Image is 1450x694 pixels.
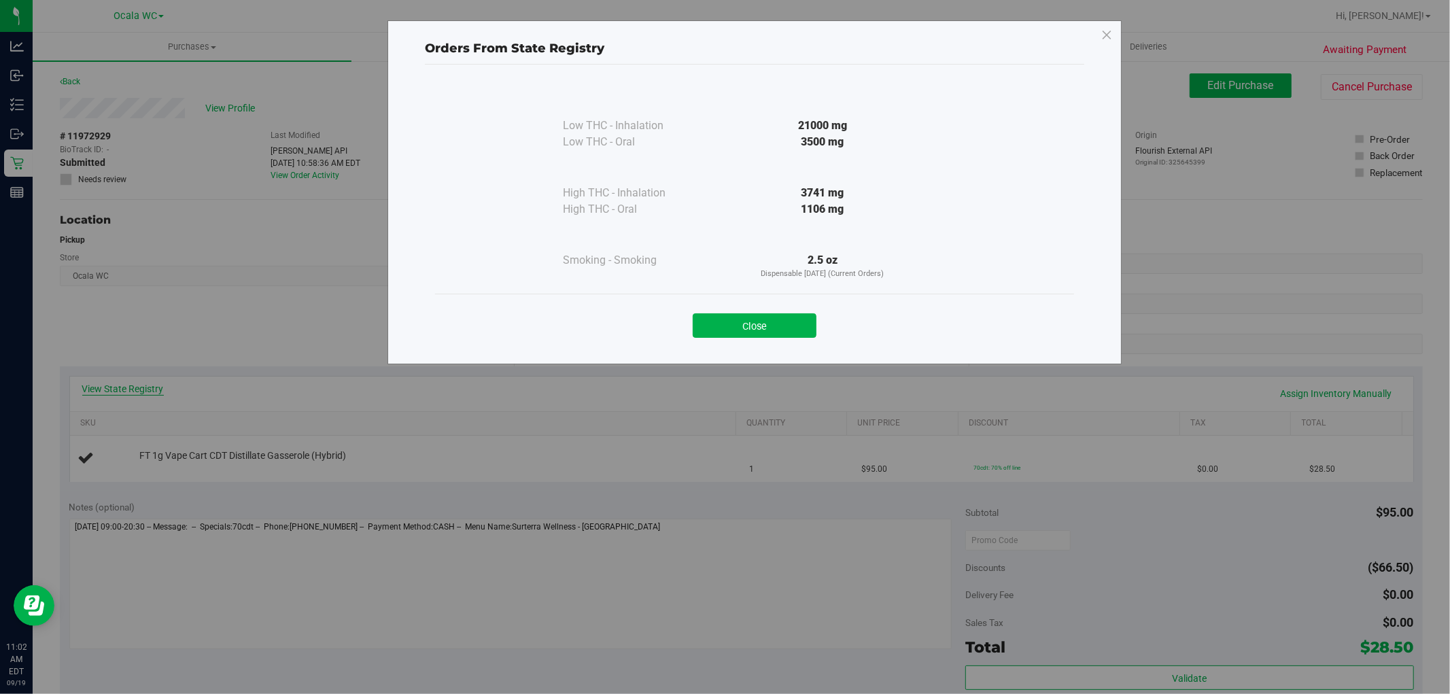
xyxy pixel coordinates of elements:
div: High THC - Oral [563,201,699,218]
div: 1106 mg [699,201,946,218]
div: 21000 mg [699,118,946,134]
span: Orders From State Registry [425,41,604,56]
button: Close [693,313,816,338]
iframe: Resource center [14,585,54,626]
p: Dispensable [DATE] (Current Orders) [699,268,946,280]
div: High THC - Inhalation [563,185,699,201]
div: Smoking - Smoking [563,252,699,268]
div: Low THC - Oral [563,134,699,150]
div: Low THC - Inhalation [563,118,699,134]
div: 3741 mg [699,185,946,201]
div: 2.5 oz [699,252,946,280]
div: 3500 mg [699,134,946,150]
